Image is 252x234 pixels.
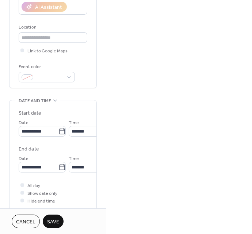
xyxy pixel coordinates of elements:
[27,47,68,55] span: Link to Google Maps
[19,97,51,105] span: Date and time
[16,218,35,226] span: Cancel
[19,145,39,153] div: End date
[27,190,57,197] span: Show date only
[43,215,64,228] button: Save
[27,182,40,190] span: All day
[69,155,79,163] span: Time
[69,119,79,127] span: Time
[19,63,73,71] div: Event color
[27,197,55,205] span: Hide end time
[47,218,59,226] span: Save
[19,155,28,163] span: Date
[19,119,28,127] span: Date
[19,109,41,117] div: Start date
[19,23,86,31] div: Location
[12,215,40,228] button: Cancel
